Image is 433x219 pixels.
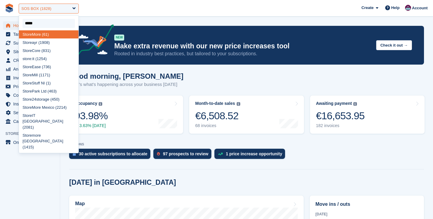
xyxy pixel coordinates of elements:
[3,117,57,126] a: menu
[13,47,49,56] span: Sites
[69,142,424,146] p: ACTIONS
[19,63,78,71] div: Ease (736)
[391,5,400,11] span: Help
[23,97,32,102] span: Store
[316,101,352,106] div: Awaiting payment
[376,40,412,50] button: Check it out →
[189,96,304,134] a: Month-to-date sales €6,508.52 68 invoices
[75,123,108,128] div: 3.63% [DATE]
[13,108,49,117] span: Settings
[13,82,49,91] span: Pricing
[218,153,223,155] img: price_increase_opportunities-93ffe204e8149a01c8c9dc8f82e8f89637d9d84a8eef4429ea346261dce0b2c0.svg
[13,117,49,126] span: Capital
[13,39,49,47] span: Subscriptions
[13,74,49,82] span: Invoices
[23,40,32,45] span: Store
[226,151,282,156] div: 1 price increase opportunity
[3,82,57,91] a: menu
[21,6,51,12] div: SOS BOX (1828)
[19,87,78,95] div: Park Ltd (463)
[405,5,411,11] img: Brian Young
[75,110,108,122] div: 93.98%
[3,65,57,73] a: menu
[99,102,102,106] img: icon-info-grey-7440780725fd019a000dd9b08b2336e03edf1995a4989e88bcd33f0948082b44.svg
[23,105,32,110] span: Store
[3,100,57,108] a: menu
[23,73,32,77] span: Store
[23,56,31,61] span: store
[19,47,78,55] div: Core (831)
[69,149,153,162] a: 30 active subscriptions to allocate
[310,96,425,134] a: Awaiting payment €16,653.95 182 invoices
[23,89,32,93] span: Store
[157,152,160,156] img: prospect-51fa495bee0391a8d652442698ab0144808aea92771e9ea1ae160a38d050c398.svg
[23,32,32,37] span: Store
[75,201,85,206] h2: Map
[114,50,371,57] p: Rooted in industry best practices, but tailored to your subscriptions.
[19,30,78,38] div: More (61)
[195,110,240,122] div: €6,508.52
[195,123,240,128] div: 68 invoices
[69,178,176,187] h2: [DATE] in [GEOGRAPHIC_DATA]
[315,201,418,208] h2: Move ins / outs
[3,21,57,30] a: menu
[114,35,124,41] div: NEW
[23,133,32,138] span: Store
[315,211,418,217] div: [DATE]
[73,152,76,156] img: active_subscription_to_allocate_icon-d502201f5373d7db506a760aba3b589e785aa758c864c3986d89f69b8ff3...
[195,101,235,106] div: Month-to-date sales
[19,103,78,111] div: More Mexico (2214)
[3,108,57,117] a: menu
[23,113,32,118] span: Store
[316,123,365,128] div: 182 invoices
[19,95,78,103] div: 24storage (450)
[114,42,371,50] p: Make extra revenue with our new price increases tool
[75,101,97,106] div: Occupancy
[5,4,14,13] img: stora-icon-8386f47178a22dfd0bd8f6a31ec36ba5ce8667c1dd55bd0f319d3a0aa187defe.svg
[19,131,78,151] div: more [GEOGRAPHIC_DATA] (1415)
[3,56,57,65] a: menu
[153,149,214,162] a: 97 prospects to review
[163,151,208,156] div: 97 prospects to review
[13,56,49,65] span: CRM
[72,24,114,59] img: price-adjustments-announcement-icon-8257ccfd72463d97f412b2fc003d46551f7dbcb40ab6d574587a9cd5c0d94...
[79,151,147,156] div: 30 active subscriptions to allocate
[3,47,57,56] a: menu
[13,91,49,99] span: Coupons
[13,21,49,30] span: Home
[3,39,57,47] a: menu
[237,102,240,106] img: icon-info-grey-7440780725fd019a000dd9b08b2336e03edf1995a4989e88bcd33f0948082b44.svg
[214,149,288,162] a: 1 price increase opportunity
[316,110,365,122] div: €16,653.95
[13,30,49,38] span: Tasks
[3,30,57,38] a: menu
[412,5,428,11] span: Account
[13,138,49,147] span: Online Store
[19,55,78,63] div: :it (1254)
[69,96,183,134] a: Occupancy 93.98% 3.63% [DATE]
[23,81,32,85] span: Store
[69,72,183,80] h1: Good morning, [PERSON_NAME]
[13,65,49,73] span: Analytics
[3,91,57,99] a: menu
[5,131,60,137] span: Storefront
[19,111,78,131] div: IT [GEOGRAPHIC_DATA] (2081)
[3,74,57,82] a: menu
[353,102,357,106] img: icon-info-grey-7440780725fd019a000dd9b08b2336e03edf1995a4989e88bcd33f0948082b44.svg
[23,48,32,53] span: Store
[19,79,78,87] div: Stuff NI (1)
[69,81,183,88] p: Here's what's happening across your business [DATE]
[19,38,78,47] div: ayr (1908)
[13,100,49,108] span: Insurance
[361,5,373,11] span: Create
[23,65,32,69] span: Store
[19,71,78,79] div: Mill (1171)
[3,138,57,147] a: menu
